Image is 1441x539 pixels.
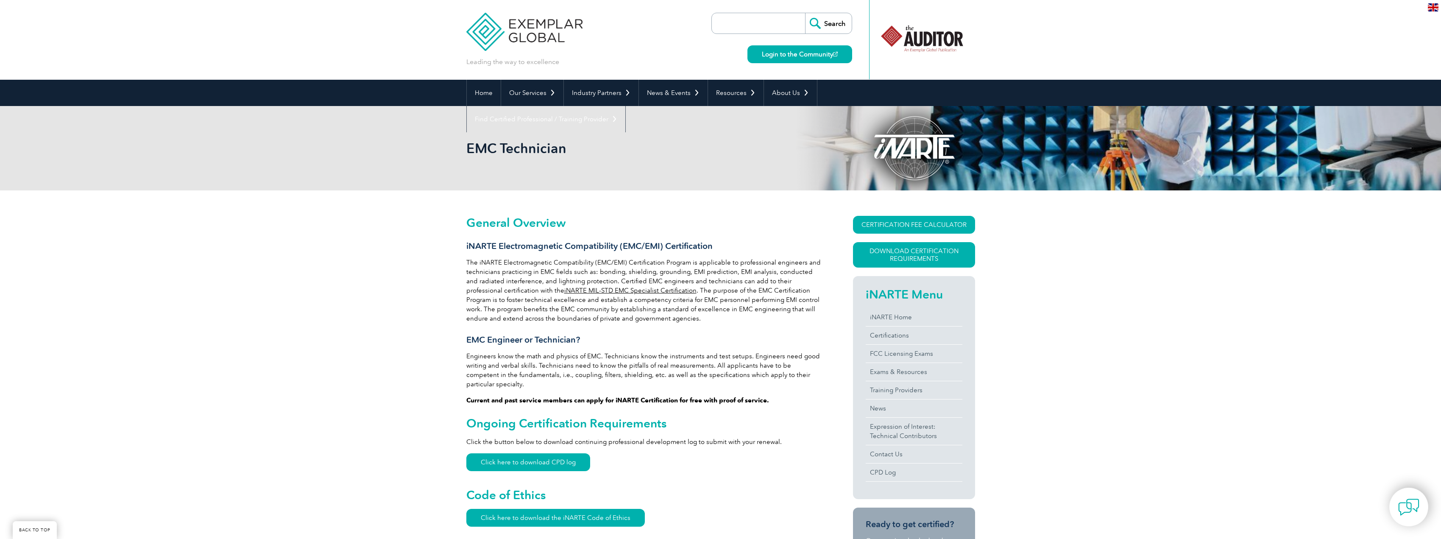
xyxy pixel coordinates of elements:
[866,464,962,481] a: CPD Log
[564,80,638,106] a: Industry Partners
[466,57,559,67] p: Leading the way to excellence
[747,45,852,63] a: Login to the Community
[866,381,962,399] a: Training Providers
[501,80,563,106] a: Our Services
[866,327,962,344] a: Certifications
[466,258,822,323] p: The iNARTE Electromagnetic Compatibility (EMC/EMI) Certification Program is applicable to profess...
[466,437,822,447] p: Click the button below to download continuing professional development log to submit with your re...
[564,287,697,294] a: iNARTE MIL-STD EMC Specialist Certification
[466,416,822,430] h2: Ongoing Certification Requirements
[466,453,590,471] a: Click here to download CPD log
[866,519,962,530] h3: Ready to get certified?
[866,418,962,445] a: Expression of Interest:Technical Contributors
[764,80,817,106] a: About Us
[466,488,822,502] h2: Code of Ethics
[466,216,822,229] h2: General Overview
[466,241,822,251] h3: iNARTE Electromagnetic Compatibility (EMC/EMI) Certification
[1398,497,1419,518] img: contact-chat.png
[866,288,962,301] h2: iNARTE Menu
[639,80,708,106] a: News & Events
[466,352,822,389] p: Engineers know the math and physics of EMC. Technicians know the instruments and test setups. Eng...
[466,509,645,527] a: Click here to download the iNARTE Code of Ethics
[866,345,962,363] a: FCC Licensing Exams
[853,242,975,268] a: Download Certification Requirements
[467,80,501,106] a: Home
[805,13,852,34] input: Search
[833,52,838,56] img: open_square.png
[708,80,764,106] a: Resources
[866,445,962,463] a: Contact Us
[467,106,625,132] a: Find Certified Professional / Training Provider
[466,397,769,404] strong: Current and past service members can apply for iNARTE Certification for free with proof of service.
[1428,3,1438,11] img: en
[466,140,792,156] h1: EMC Technician
[13,521,57,539] a: BACK TO TOP
[866,308,962,326] a: iNARTE Home
[466,335,822,345] h3: EMC Engineer or Technician?
[853,216,975,234] a: CERTIFICATION FEE CALCULATOR
[866,399,962,417] a: News
[866,363,962,381] a: Exams & Resources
